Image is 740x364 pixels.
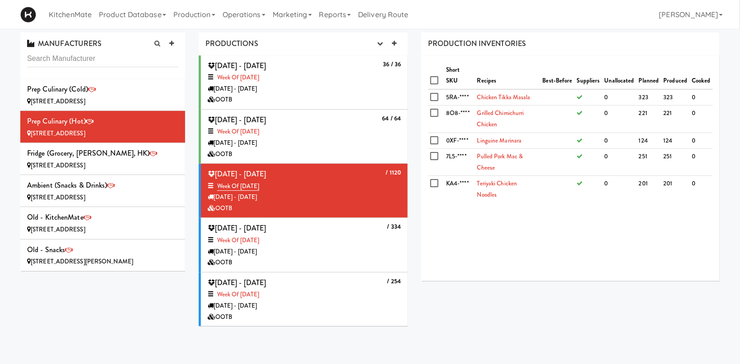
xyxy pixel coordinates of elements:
[20,240,185,271] li: Old - Snacks[STREET_ADDRESS][PERSON_NAME]
[689,89,713,106] td: 0
[661,106,690,133] td: 221
[637,89,661,106] td: 323
[27,116,86,126] span: Prep Culinary (Hot)
[383,60,401,69] b: 36 / 36
[199,55,408,110] li: 36 / 36 [DATE] - [DATE]Week of [DATE][DATE] - [DATE]OOTB
[689,106,713,133] td: 0
[602,62,637,89] th: Unallocated
[689,62,713,89] th: Cooked
[637,133,661,149] td: 124
[31,225,85,234] span: [STREET_ADDRESS]
[217,127,259,136] a: Week of [DATE]
[199,110,408,164] li: 64 / 64 [DATE] - [DATE]Week of [DATE][DATE] - [DATE]OOTB
[428,89,713,106] tr: 5RA-****Chicken Tikka Masala03233230
[208,257,401,268] div: OOTB
[208,115,266,125] span: [DATE] - [DATE]
[602,176,637,203] td: 0
[540,62,575,89] th: Best-Before
[208,83,401,95] div: [DATE] - [DATE]
[217,236,259,244] a: Week of [DATE]
[477,152,523,172] a: Pulled Pork Mac & Cheese
[382,114,401,123] b: 64 / 64
[428,106,713,133] tr: 8O8-****Grilled Chimichurri Chicken02212210
[208,223,266,233] span: [DATE] - [DATE]
[31,97,85,106] span: [STREET_ADDRESS]
[27,180,107,190] span: Ambient (Snacks & Drinks)
[199,272,408,327] li: / 254 [DATE] - [DATE]Week of [DATE][DATE] - [DATE]OOTB
[27,38,102,49] span: MANUFACTURERS
[31,161,85,170] span: [STREET_ADDRESS]
[444,62,475,89] th: Short SKU
[637,62,661,89] th: Planned
[205,38,258,49] span: PRODUCTIONS
[217,73,259,82] a: Week of [DATE]
[27,84,88,94] span: Prep Culinary (Cold)
[661,89,690,106] td: 323
[27,148,150,158] span: Fridge (Grocery, [PERSON_NAME], HK)
[208,312,401,323] div: OOTB
[208,94,401,106] div: OOTB
[208,169,266,179] span: [DATE] - [DATE]
[428,133,713,149] tr: 0XF-****Linguine Marinara01241240
[27,244,65,255] span: Old - Snacks
[20,143,185,175] li: Fridge (Grocery, [PERSON_NAME], HK)[STREET_ADDRESS]
[208,149,401,160] div: OOTB
[208,203,401,214] div: OOTB
[20,79,185,111] li: Prep Culinary (Cold)[STREET_ADDRESS]
[208,300,401,312] div: [DATE] - [DATE]
[31,193,85,202] span: [STREET_ADDRESS]
[689,133,713,149] td: 0
[477,136,522,145] a: Linguine Marinara
[27,51,178,67] input: Search Manufacturer
[208,60,266,71] span: [DATE] - [DATE]
[208,192,401,203] div: [DATE] - [DATE]
[428,149,713,176] tr: 7L5-****Pulled Pork Mac & Cheese02512510
[428,176,713,203] tr: KA4-****Teriyaki Chicken Noodles02012010
[20,111,185,143] li: Prep Culinary (Hot)[STREET_ADDRESS]
[637,149,661,176] td: 251
[199,164,408,218] li: / 1120 [DATE] - [DATE]Week of [DATE][DATE] - [DATE]OOTB
[637,176,661,203] td: 201
[20,175,185,207] li: Ambient (Snacks & Drinks)[STREET_ADDRESS]
[575,62,602,89] th: Suppliers
[387,222,401,231] b: / 334
[386,168,401,177] b: / 1120
[477,93,531,101] a: Chicken Tikka Masala
[689,176,713,203] td: 0
[208,246,401,258] div: [DATE] - [DATE]
[31,129,85,138] span: [STREET_ADDRESS]
[689,149,713,176] td: 0
[20,207,185,239] li: Old - KitchenMate[STREET_ADDRESS]
[31,257,133,266] span: [STREET_ADDRESS][PERSON_NAME]
[602,89,637,106] td: 0
[217,290,259,299] a: Week of [DATE]
[387,277,401,286] b: / 254
[477,179,517,199] a: Teriyaki Chicken Noodles
[602,106,637,133] td: 0
[208,277,266,288] span: [DATE] - [DATE]
[661,62,690,89] th: Produced
[637,106,661,133] td: 221
[477,109,524,129] a: Grilled Chimichurri Chicken
[661,149,690,176] td: 251
[20,7,36,23] img: Micromart
[475,62,540,89] th: Recipes
[428,38,526,49] span: PRODUCTION INVENTORIES
[602,133,637,149] td: 0
[199,218,408,272] li: / 334 [DATE] - [DATE]Week of [DATE][DATE] - [DATE]OOTB
[661,133,690,149] td: 124
[661,176,690,203] td: 201
[208,138,401,149] div: [DATE] - [DATE]
[217,182,259,191] a: Week of [DATE]
[602,149,637,176] td: 0
[27,212,84,222] span: Old - KitchenMate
